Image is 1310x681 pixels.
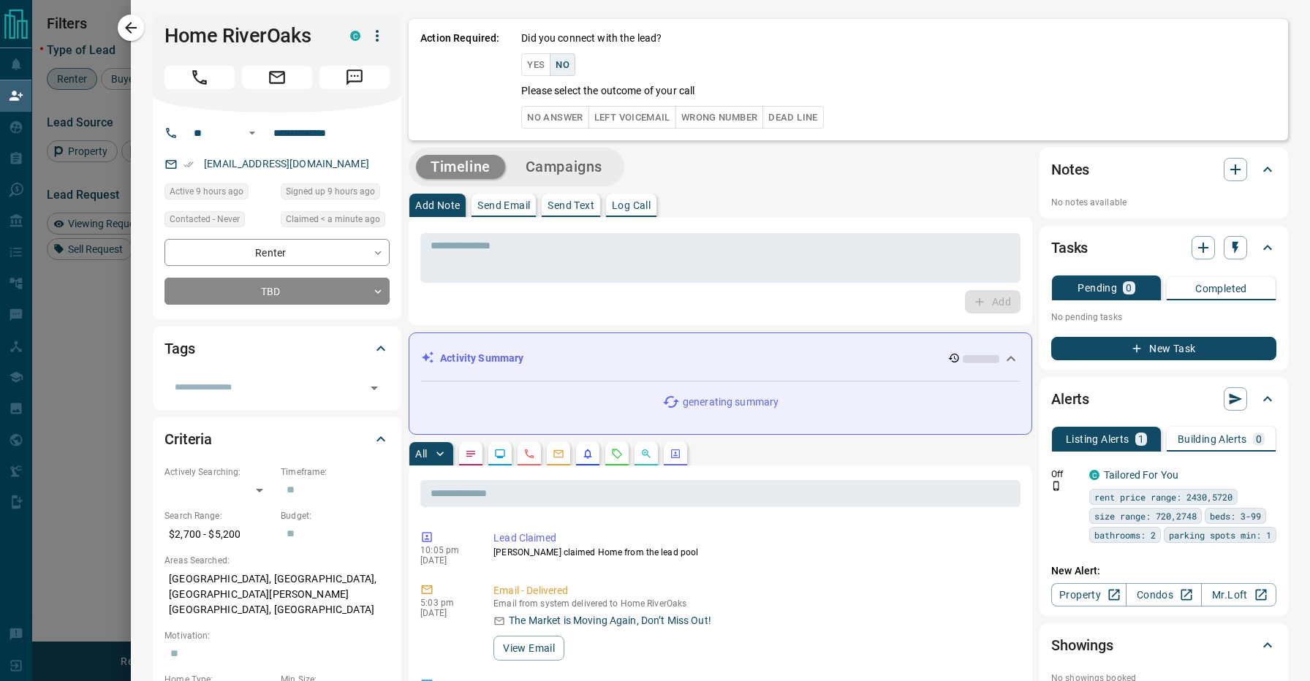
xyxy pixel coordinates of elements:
span: parking spots min: 1 [1169,528,1271,542]
p: Lead Claimed [493,530,1015,546]
svg: Agent Actions [670,448,681,460]
svg: Push Notification Only [1051,481,1061,491]
p: Actively Searching: [164,465,273,479]
h2: Criteria [164,427,212,451]
span: bathrooms: 2 [1094,528,1156,542]
p: Listing Alerts [1066,434,1129,444]
svg: Emails [553,448,564,460]
span: Contacted - Never [170,212,240,227]
span: size range: 720,2748 [1094,509,1197,523]
p: Email - Delivered [493,583,1015,598]
p: Budget: [281,509,390,522]
span: rent price range: 2430,5720 [1094,490,1233,504]
p: Pending [1078,283,1117,293]
button: Open [364,378,385,398]
button: Timeline [416,155,505,179]
p: Email from system delivered to Home RiverOaks [493,598,1015,609]
div: condos.ca [1089,470,1099,480]
a: Property [1051,583,1127,606]
p: Timeframe: [281,465,390,479]
button: Campaigns [511,155,617,179]
h2: Alerts [1051,387,1089,411]
svg: Listing Alerts [582,448,594,460]
div: Criteria [164,422,390,457]
p: The Market is Moving Again, Don’t Miss Out! [509,613,711,628]
div: condos.ca [350,31,360,41]
h2: Tasks [1051,236,1088,259]
div: Mon Aug 18 2025 [281,183,390,204]
p: Motivation: [164,629,390,642]
h2: Tags [164,337,194,360]
a: Mr.Loft [1201,583,1276,606]
button: Open [243,124,261,142]
button: No [550,53,575,76]
span: Claimed < a minute ago [286,212,380,227]
div: Activity Summary [421,345,1020,372]
h2: Notes [1051,158,1089,181]
a: Condos [1126,583,1201,606]
p: 0 [1256,434,1262,444]
span: Signed up 9 hours ago [286,184,375,199]
p: Add Note [415,200,460,210]
p: [DATE] [420,555,472,566]
button: Yes [521,53,550,76]
p: Activity Summary [440,351,523,366]
p: Log Call [612,200,651,210]
p: Areas Searched: [164,554,390,567]
p: No notes available [1051,196,1276,209]
p: Building Alerts [1178,434,1247,444]
p: 0 [1126,283,1132,293]
span: Email [242,66,312,89]
p: No pending tasks [1051,306,1276,328]
div: Mon Aug 18 2025 [281,211,390,232]
div: Alerts [1051,381,1276,416]
a: Tailored For You [1104,469,1178,481]
div: Tasks [1051,230,1276,265]
p: Search Range: [164,509,273,522]
span: Message [319,66,390,89]
p: generating summary [683,395,779,410]
p: Send Email [477,200,530,210]
span: Active 9 hours ago [170,184,243,199]
button: Dead Line [762,106,823,129]
div: Renter [164,239,390,266]
button: View Email [493,636,564,661]
div: TBD [164,278,390,305]
p: 1 [1138,434,1144,444]
p: Send Text [548,200,594,210]
svg: Requests [611,448,623,460]
p: 5:03 pm [420,598,472,608]
div: Showings [1051,628,1276,663]
button: Wrong Number [675,106,763,129]
span: beds: 3-99 [1210,509,1261,523]
p: New Alert: [1051,563,1276,579]
svg: Notes [465,448,477,460]
p: [PERSON_NAME] claimed Home from the lead pool [493,546,1015,559]
p: $2,700 - $5,200 [164,522,273,547]
h1: Home RiverOaks [164,24,328,47]
p: 10:05 pm [420,545,472,555]
button: Left Voicemail [588,106,676,129]
svg: Calls [523,448,535,460]
button: No Answer [521,106,588,129]
p: Completed [1195,284,1247,294]
div: Notes [1051,152,1276,187]
svg: Email Verified [183,159,194,170]
p: All [415,449,427,459]
p: Did you connect with the lead? [521,31,662,46]
a: [EMAIL_ADDRESS][DOMAIN_NAME] [204,158,369,170]
p: Please select the outcome of your call [521,83,694,99]
div: Mon Aug 18 2025 [164,183,273,204]
p: Off [1051,468,1080,481]
h2: Showings [1051,634,1113,657]
p: [DATE] [420,608,472,618]
svg: Lead Browsing Activity [494,448,506,460]
svg: Opportunities [640,448,652,460]
p: Action Required: [420,31,499,129]
button: New Task [1051,337,1276,360]
div: Tags [164,331,390,366]
span: Call [164,66,235,89]
p: [GEOGRAPHIC_DATA], [GEOGRAPHIC_DATA], [GEOGRAPHIC_DATA][PERSON_NAME][GEOGRAPHIC_DATA], [GEOGRAPHI... [164,567,390,622]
